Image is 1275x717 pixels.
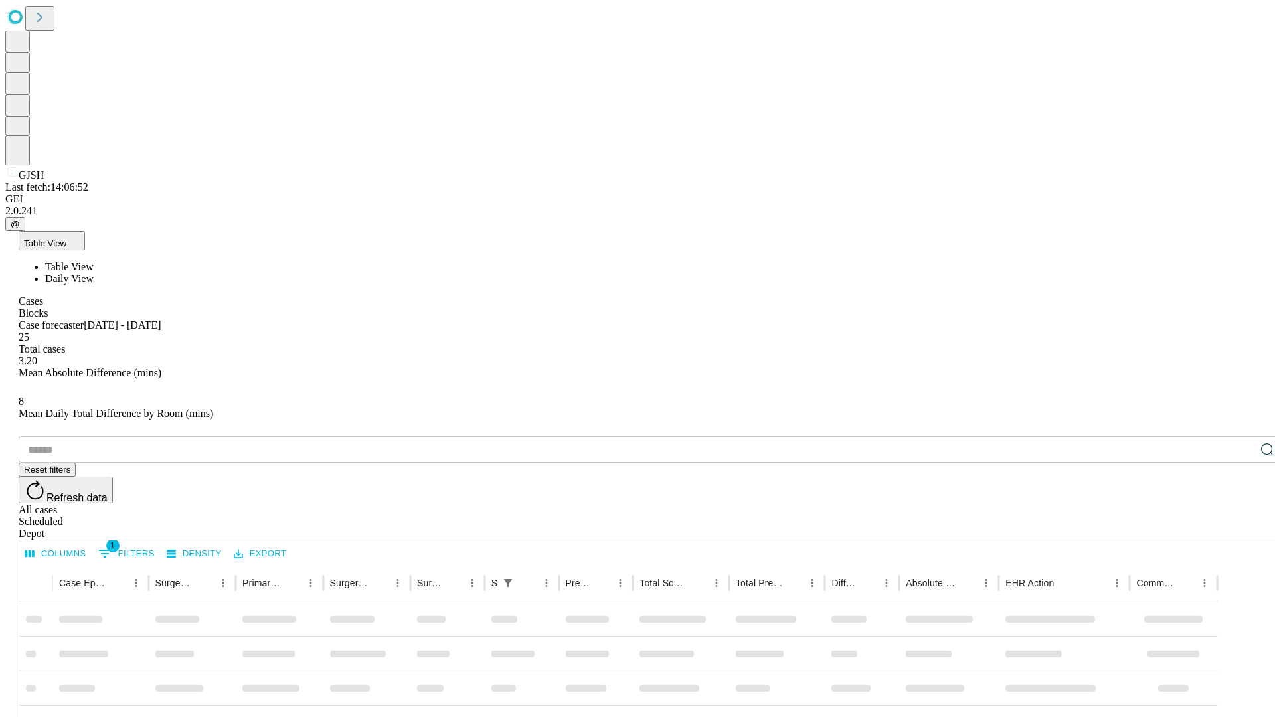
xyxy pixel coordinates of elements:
[370,574,388,592] button: Sort
[301,574,320,592] button: Menu
[106,539,120,552] span: 1
[499,574,517,592] button: Show filters
[45,261,94,272] span: Table View
[444,574,463,592] button: Sort
[163,544,225,564] button: Density
[1108,574,1126,592] button: Menu
[330,578,369,588] div: Surgery Name
[736,578,784,588] div: Total Predicted Duration
[388,574,407,592] button: Menu
[108,574,127,592] button: Sort
[592,574,611,592] button: Sort
[859,574,877,592] button: Sort
[1005,578,1054,588] div: EHR Action
[230,544,290,564] button: Export
[95,543,158,564] button: Show filters
[831,578,857,588] div: Difference
[958,574,977,592] button: Sort
[11,219,20,229] span: @
[1136,578,1175,588] div: Comments
[19,169,44,181] span: GJSH
[283,574,301,592] button: Sort
[19,408,213,419] span: Mean Daily Total Difference by Room (mins)
[519,574,537,592] button: Sort
[242,578,281,588] div: Primary Service
[46,492,108,503] span: Refresh data
[1195,574,1214,592] button: Menu
[19,396,24,407] span: 8
[19,331,29,343] span: 25
[566,578,592,588] div: Predicted In Room Duration
[5,217,25,231] button: @
[127,574,145,592] button: Menu
[491,578,497,588] div: Scheduled In Room Duration
[19,477,113,503] button: Refresh data
[19,463,76,477] button: Reset filters
[45,273,94,284] span: Daily View
[611,574,630,592] button: Menu
[19,231,85,250] button: Table View
[214,574,232,592] button: Menu
[155,578,194,588] div: Surgeon Name
[977,574,995,592] button: Menu
[5,181,88,193] span: Last fetch: 14:06:52
[195,574,214,592] button: Sort
[24,465,70,475] span: Reset filters
[19,343,65,355] span: Total cases
[59,578,107,588] div: Case Epic Id
[417,578,443,588] div: Surgery Date
[5,193,1270,205] div: GEI
[22,544,90,564] button: Select columns
[689,574,707,592] button: Sort
[639,578,687,588] div: Total Scheduled Duration
[784,574,803,592] button: Sort
[19,319,84,331] span: Case forecaster
[537,574,556,592] button: Menu
[19,367,161,378] span: Mean Absolute Difference (mins)
[803,574,821,592] button: Menu
[1055,574,1074,592] button: Sort
[499,574,517,592] div: 1 active filter
[19,355,37,366] span: 3.20
[1177,574,1195,592] button: Sort
[877,574,896,592] button: Menu
[84,319,161,331] span: [DATE] - [DATE]
[24,238,66,248] span: Table View
[906,578,957,588] div: Absolute Difference
[463,574,481,592] button: Menu
[5,205,1270,217] div: 2.0.241
[707,574,726,592] button: Menu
